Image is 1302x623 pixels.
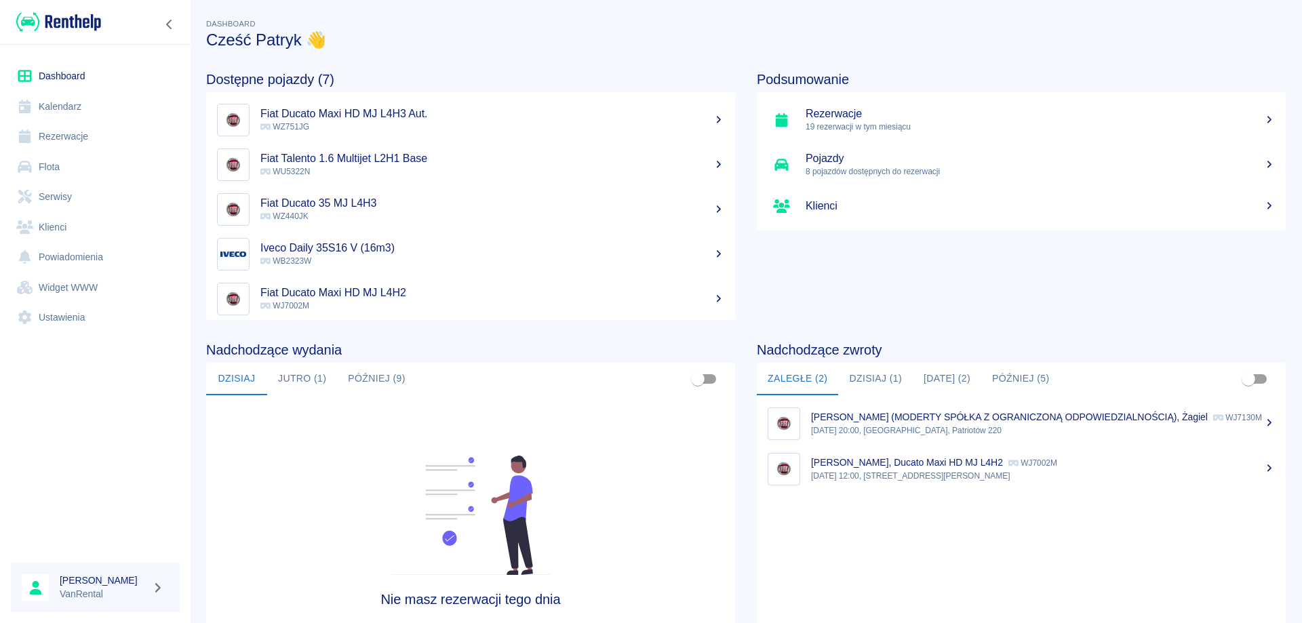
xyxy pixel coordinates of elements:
img: Fleet [383,456,558,575]
span: WU5322N [260,167,310,176]
a: Rezerwacje [11,121,180,152]
a: ImageFiat Ducato 35 MJ L4H3 WZ440JK [206,187,735,232]
h4: Podsumowanie [757,71,1286,87]
p: [DATE] 12:00, [STREET_ADDRESS][PERSON_NAME] [811,470,1275,482]
a: Rezerwacje19 rezerwacji w tym miesiącu [757,98,1286,142]
p: 19 rezerwacji w tym miesiącu [806,121,1275,133]
p: [PERSON_NAME] (MODERTY SPÓŁKA Z OGRANICZONĄ ODPOWIEDZIALNOŚCIĄ), Żagiel [811,411,1208,422]
h3: Cześć Patryk 👋 [206,31,1286,49]
a: Ustawienia [11,302,180,333]
span: Pokaż przypisane tylko do mnie [685,366,711,392]
img: Renthelp logo [16,11,101,33]
button: [DATE] (2) [913,363,981,395]
p: [PERSON_NAME], Ducato Maxi HD MJ L4H2 [811,457,1003,468]
span: WJ7002M [260,301,309,310]
button: Jutro (1) [267,363,337,395]
p: [DATE] 20:00, [GEOGRAPHIC_DATA], Patriotów 220 [811,424,1275,437]
p: WJ7002M [1008,458,1057,468]
h5: Fiat Talento 1.6 Multijet L2H1 Base [260,152,724,165]
img: Image [220,241,246,267]
a: Kalendarz [11,92,180,122]
a: Klienci [11,212,180,243]
button: Dzisiaj [206,363,267,395]
a: Image[PERSON_NAME] (MODERTY SPÓŁKA Z OGRANICZONĄ ODPOWIEDZIALNOŚCIĄ), Żagiel WJ7130M[DATE] 20:00,... [757,401,1286,446]
p: WJ7130M [1213,413,1262,422]
img: Image [220,197,246,222]
img: Image [220,107,246,133]
h4: Nadchodzące zwroty [757,342,1286,358]
span: WB2323W [260,256,311,266]
h5: Iveco Daily 35S16 V (16m3) [260,241,724,255]
h5: Fiat Ducato 35 MJ L4H3 [260,197,724,210]
img: Image [220,286,246,312]
h4: Nadchodzące wydania [206,342,735,358]
img: Image [220,152,246,178]
a: Flota [11,152,180,182]
h5: Klienci [806,199,1275,213]
a: Powiadomienia [11,242,180,273]
p: VanRental [60,587,146,601]
img: Image [771,456,797,482]
a: Pojazdy8 pojazdów dostępnych do rezerwacji [757,142,1286,187]
h5: Pojazdy [806,152,1275,165]
a: Klienci [757,187,1286,225]
span: WZ440JK [260,212,309,221]
h5: Rezerwacje [806,107,1275,121]
img: Image [771,411,797,437]
a: ImageFiat Ducato Maxi HD MJ L4H2 WJ7002M [206,277,735,321]
button: Później (5) [981,363,1061,395]
button: Zwiń nawigację [159,16,180,33]
span: Dashboard [206,20,256,28]
a: Dashboard [11,61,180,92]
h4: Dostępne pojazdy (7) [206,71,735,87]
a: ImageIveco Daily 35S16 V (16m3) WB2323W [206,232,735,277]
a: Widget WWW [11,273,180,303]
h5: Fiat Ducato Maxi HD MJ L4H3 Aut. [260,107,724,121]
a: Renthelp logo [11,11,101,33]
h5: Fiat Ducato Maxi HD MJ L4H2 [260,286,724,300]
button: Dzisiaj (1) [838,363,913,395]
button: Później (9) [337,363,416,395]
a: Image[PERSON_NAME], Ducato Maxi HD MJ L4H2 WJ7002M[DATE] 12:00, [STREET_ADDRESS][PERSON_NAME] [757,446,1286,491]
a: ImageFiat Ducato Maxi HD MJ L4H3 Aut. WZ751JG [206,98,735,142]
h4: Nie masz rezerwacji tego dnia [273,591,669,607]
a: ImageFiat Talento 1.6 Multijet L2H1 Base WU5322N [206,142,735,187]
button: Zaległe (2) [757,363,838,395]
a: Serwisy [11,182,180,212]
span: Pokaż przypisane tylko do mnie [1236,366,1261,392]
p: 8 pojazdów dostępnych do rezerwacji [806,165,1275,178]
span: WZ751JG [260,122,309,132]
h6: [PERSON_NAME] [60,574,146,587]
